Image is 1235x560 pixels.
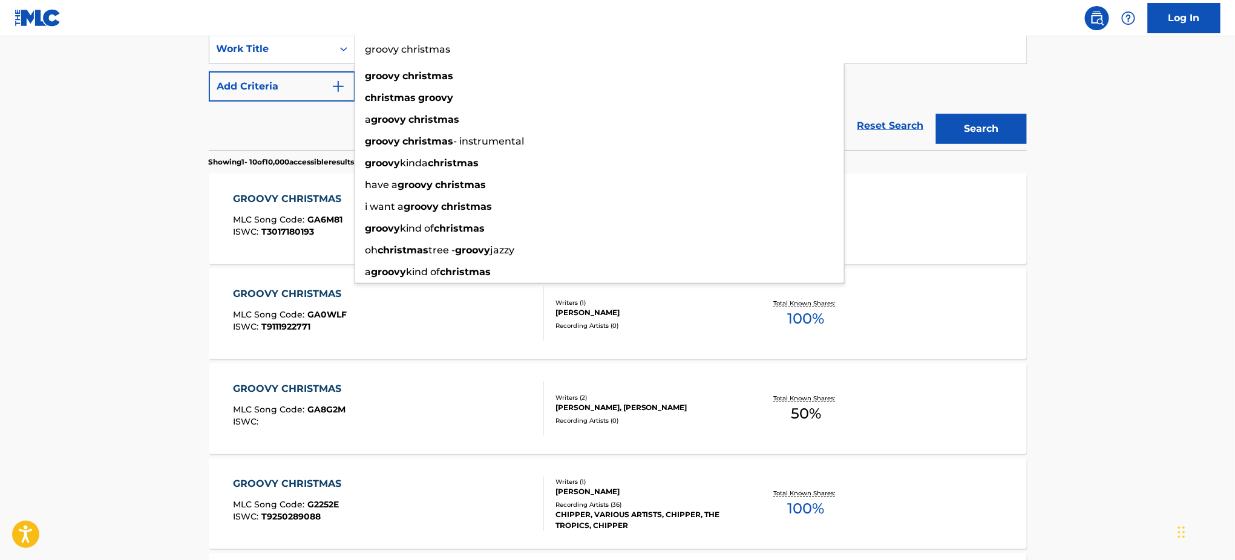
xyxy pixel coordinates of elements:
strong: christmas [365,92,416,103]
strong: christmas [434,223,485,234]
div: Recording Artists ( 0 ) [555,321,738,330]
span: jazzy [491,244,515,256]
span: GA6M81 [307,214,342,225]
span: MLC Song Code : [233,214,307,225]
div: Help [1116,6,1141,30]
a: GROOVY CHRISTMASMLC Song Code:GA6M81ISWC:T3017180193Writers (2)[PERSON_NAME], [PERSON_NAME]Record... [209,174,1027,264]
strong: groovy [365,70,401,82]
div: [PERSON_NAME] [555,486,738,497]
strong: christmas [378,244,429,256]
strong: christmas [442,201,493,212]
strong: christmas [441,266,491,278]
p: Total Known Shares: [774,394,839,403]
iframe: Chat Widget [1174,502,1235,560]
img: MLC Logo [15,9,61,27]
strong: groovy [398,179,433,190]
span: oh [365,244,378,256]
span: ISWC : [233,511,261,522]
span: i want a [365,201,404,212]
span: tree - [429,244,456,256]
span: MLC Song Code : [233,499,307,510]
div: Recording Artists ( 0 ) [555,416,738,425]
span: kinda [401,157,428,169]
p: Total Known Shares: [774,299,839,308]
span: GA8G2M [307,404,346,415]
span: kind of [407,266,441,278]
span: ISWC : [233,321,261,332]
a: GROOVY CHRISTMASMLC Song Code:G2252EISWC:T9250289088Writers (1)[PERSON_NAME]Recording Artists (36... [209,458,1027,549]
span: have a [365,179,398,190]
strong: christmas [436,179,486,190]
span: MLC Song Code : [233,404,307,415]
div: CHIPPER, VARIOUS ARTISTS, CHIPPER, THE TROPICS, CHIPPER [555,509,738,531]
button: Add Criteria [209,71,355,102]
span: ISWC : [233,226,261,237]
p: Showing 1 - 10 of 10,000 accessible results (Total 89,473 ) [209,157,404,168]
strong: groovy [365,135,401,147]
strong: groovy [372,114,407,125]
div: GROOVY CHRISTMAS [233,382,347,396]
img: help [1121,11,1136,25]
a: GROOVY CHRISTMASMLC Song Code:GA8G2MISWC:Writers (2)[PERSON_NAME], [PERSON_NAME]Recording Artists... [209,363,1027,454]
span: 100 % [788,308,825,330]
a: Log In [1148,3,1220,33]
strong: christmas [409,114,460,125]
div: GROOVY CHRISTMAS [233,477,347,491]
p: Total Known Shares: [774,489,839,498]
span: kind of [401,223,434,234]
span: MLC Song Code : [233,309,307,320]
strong: christmas [403,70,454,82]
span: - instrumental [454,135,525,147]
img: 9d2ae6d4665cec9f34b9.svg [331,79,346,94]
strong: groovy [419,92,454,103]
div: Writers ( 2 ) [555,393,738,402]
form: Search Form [209,34,1027,150]
div: [PERSON_NAME] [555,307,738,318]
div: [PERSON_NAME], [PERSON_NAME] [555,402,738,413]
button: Search [936,114,1027,144]
span: T3017180193 [261,226,314,237]
span: GA0WLF [307,309,347,320]
strong: groovy [365,223,401,234]
strong: christmas [403,135,454,147]
div: Work Title [217,42,326,56]
img: search [1090,11,1104,25]
span: a [365,266,372,278]
a: Public Search [1085,6,1109,30]
div: GROOVY CHRISTMAS [233,192,347,206]
div: Recording Artists ( 36 ) [555,500,738,509]
span: 100 % [788,498,825,519]
a: Reset Search [851,112,930,139]
strong: groovy [372,266,407,278]
strong: groovy [365,157,401,169]
div: Writers ( 1 ) [555,298,738,307]
div: Writers ( 1 ) [555,477,738,486]
div: Drag [1178,514,1185,550]
span: 50 % [791,403,821,425]
strong: groovy [456,244,491,256]
span: ISWC : [233,416,261,427]
div: GROOVY CHRISTMAS [233,287,347,301]
span: a [365,114,372,125]
span: G2252E [307,499,339,510]
span: T9111922771 [261,321,310,332]
a: GROOVY CHRISTMASMLC Song Code:GA0WLFISWC:T9111922771Writers (1)[PERSON_NAME]Recording Artists (0)... [209,269,1027,359]
strong: christmas [428,157,479,169]
span: T9250289088 [261,511,321,522]
strong: groovy [404,201,439,212]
